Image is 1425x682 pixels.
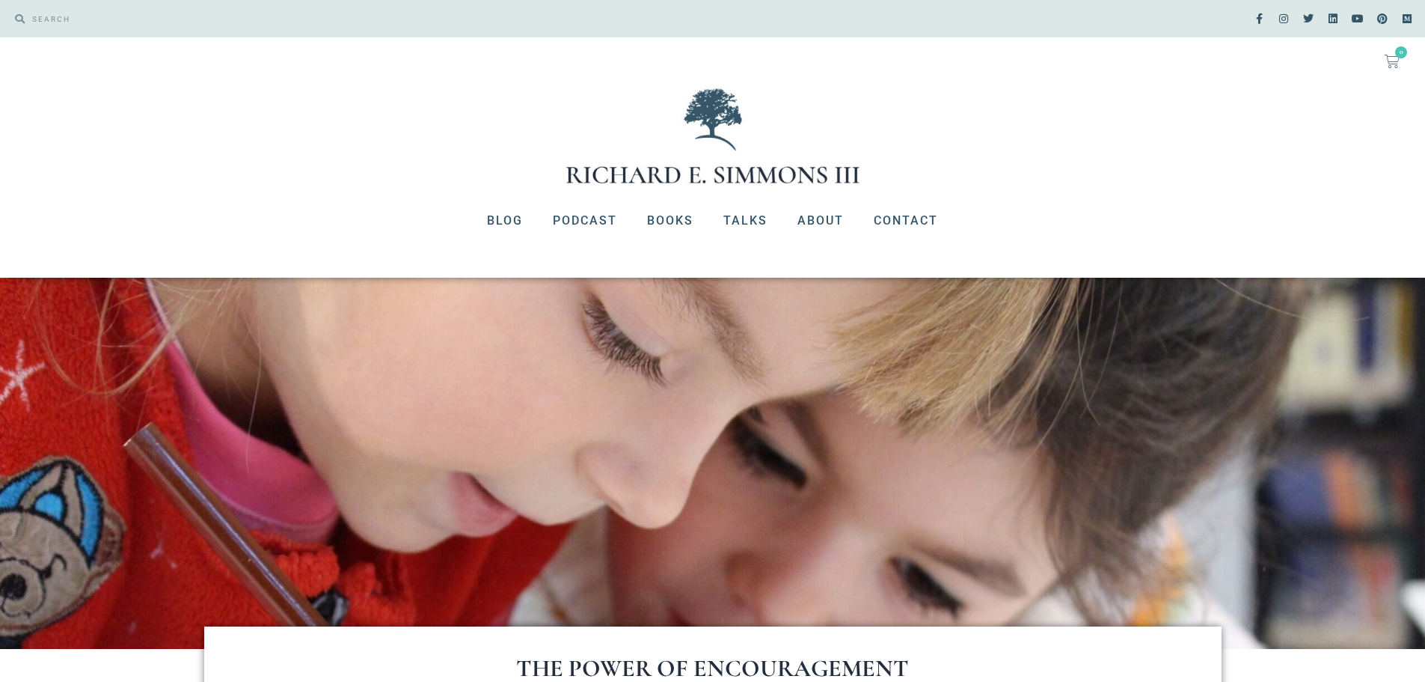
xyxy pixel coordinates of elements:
h1: The Power of Encouragement [264,657,1162,681]
a: Talks [708,201,782,240]
a: Books [632,201,708,240]
a: 0 [1367,45,1418,78]
a: Contact [859,201,953,240]
a: About [782,201,859,240]
span: 0 [1395,46,1407,58]
input: SEARCH [25,7,705,30]
a: Blog [472,201,538,240]
a: Podcast [538,201,632,240]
